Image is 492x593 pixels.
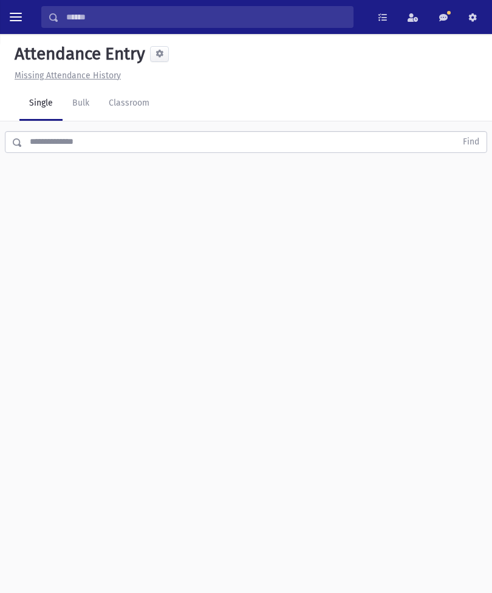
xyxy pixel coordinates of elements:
a: Bulk [63,87,99,121]
u: Missing Attendance History [15,70,121,81]
button: toggle menu [5,6,27,28]
h5: Attendance Entry [10,44,145,64]
a: Classroom [99,87,159,121]
input: Search [59,6,353,28]
a: Missing Attendance History [10,70,121,81]
a: Single [19,87,63,121]
button: Find [456,132,487,152]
